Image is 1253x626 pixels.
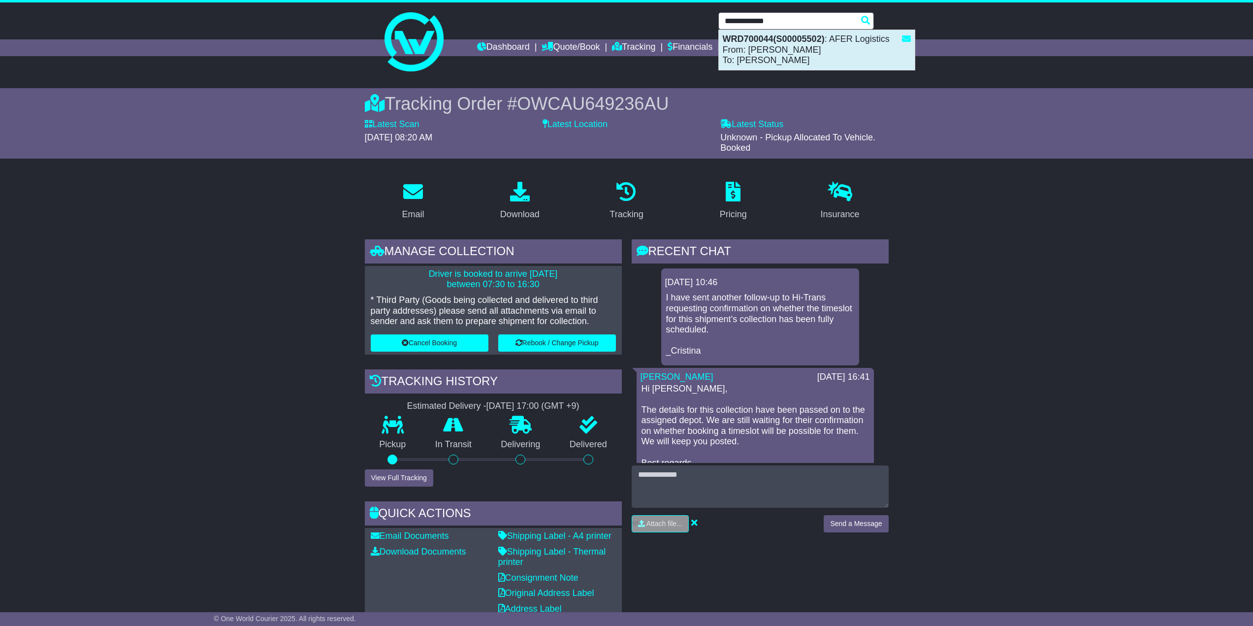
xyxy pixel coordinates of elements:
div: [DATE] 17:00 (GMT +9) [486,401,579,412]
p: I have sent another follow-up to Hi-Trans requesting confirmation on whether the timeslot for thi... [666,293,854,357]
p: Hi [PERSON_NAME], The details for this collection have been passed on to the assigned depot. We a... [642,384,869,479]
p: * Third Party (Goods being collected and delivered to third party addresses) please send all atta... [371,295,616,327]
a: Tracking [603,178,649,225]
a: Financials [668,39,712,56]
p: Delivering [486,439,555,450]
span: Unknown - Pickup Allocated To Vehicle. Booked [720,132,875,153]
div: Estimated Delivery - [365,401,622,412]
button: Rebook / Change Pickup [498,334,616,352]
a: Email [395,178,430,225]
a: Pricing [713,178,753,225]
a: Consignment Note [498,573,578,583]
div: Quick Actions [365,501,622,528]
div: [DATE] 10:46 [665,277,855,288]
div: Tracking history [365,369,622,396]
span: © One World Courier 2025. All rights reserved. [214,615,356,623]
button: View Full Tracking [365,469,433,487]
div: Insurance [821,208,860,221]
button: Send a Message [824,515,888,532]
span: [DATE] 08:20 AM [365,132,433,142]
div: Manage collection [365,239,622,266]
div: Pricing [720,208,747,221]
a: Original Address Label [498,588,594,598]
a: Address Label [498,604,562,614]
p: Pickup [365,439,421,450]
label: Latest Location [543,119,608,130]
a: Quote/Book [542,39,600,56]
a: Download [494,178,546,225]
div: RECENT CHAT [632,239,889,266]
a: Tracking [612,39,655,56]
a: Email Documents [371,531,449,541]
div: : AFER Logistics From: [PERSON_NAME] To: [PERSON_NAME] [719,30,915,70]
a: Insurance [814,178,866,225]
label: Latest Status [720,119,783,130]
p: Driver is booked to arrive [DATE] between 07:30 to 16:30 [371,269,616,290]
a: Dashboard [477,39,530,56]
div: Download [500,208,540,221]
a: Shipping Label - A4 printer [498,531,611,541]
a: [PERSON_NAME] [641,372,713,382]
div: Email [402,208,424,221]
div: Tracking [610,208,643,221]
div: [DATE] 16:41 [817,372,870,383]
label: Latest Scan [365,119,419,130]
a: Download Documents [371,547,466,557]
p: In Transit [420,439,486,450]
strong: WRD700044(S00005502) [723,34,825,44]
button: Cancel Booking [371,334,488,352]
a: Shipping Label - Thermal printer [498,547,606,567]
p: Delivered [555,439,622,450]
span: OWCAU649236AU [517,94,669,114]
div: Tracking Order # [365,93,889,114]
